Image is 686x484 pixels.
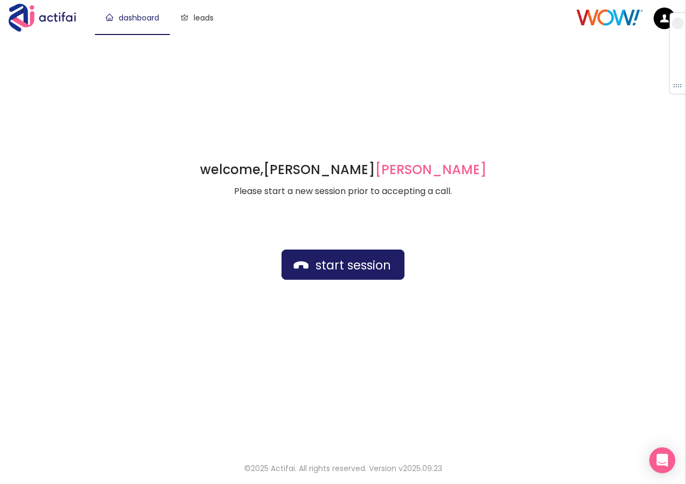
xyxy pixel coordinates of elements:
p: Please start a new session prior to accepting a call. [200,185,486,198]
a: dashboard [106,12,159,23]
div: Open Intercom Messenger [649,447,675,473]
h1: welcome, [200,161,486,178]
a: leads [181,12,214,23]
img: Client Logo [577,9,643,26]
img: default.png [654,8,675,29]
button: start session [282,250,404,280]
img: Actifai Logo [9,4,86,32]
strong: [PERSON_NAME] [263,161,486,178]
span: [PERSON_NAME] [375,161,486,178]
